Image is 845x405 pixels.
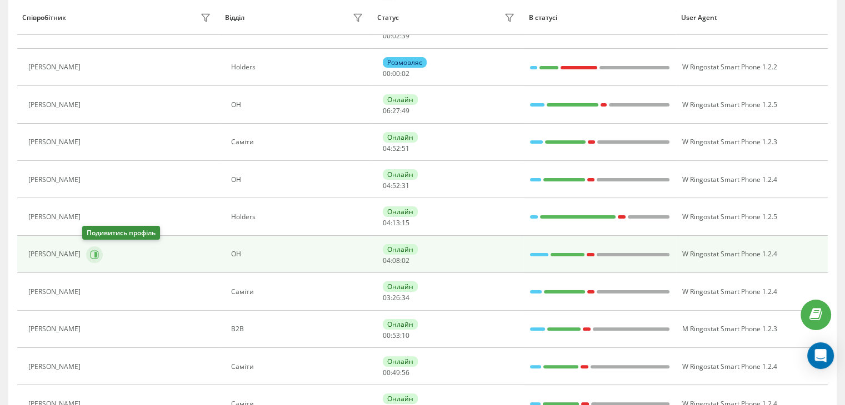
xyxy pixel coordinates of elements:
[529,14,671,22] div: В статусі
[682,100,777,109] span: W Ringostat Smart Phone 1.2.5
[383,144,391,153] span: 04
[402,69,409,78] span: 02
[392,331,400,340] span: 53
[28,288,83,296] div: [PERSON_NAME]
[231,63,366,71] div: Holders
[392,31,400,40] span: 02
[383,70,409,78] div: : :
[383,332,409,340] div: : :
[383,31,391,40] span: 00
[392,144,400,153] span: 52
[28,101,83,109] div: [PERSON_NAME]
[231,101,366,109] div: ОН
[383,244,418,255] div: Онлайн
[383,393,418,404] div: Онлайн
[383,356,418,367] div: Онлайн
[22,14,66,22] div: Співробітник
[82,226,160,240] div: Подивитись профіль
[383,107,409,115] div: : :
[392,256,400,265] span: 08
[383,69,391,78] span: 00
[377,14,399,22] div: Статус
[383,331,391,340] span: 00
[28,213,83,221] div: [PERSON_NAME]
[383,106,391,115] span: 06
[28,138,83,146] div: [PERSON_NAME]
[392,106,400,115] span: 27
[392,69,400,78] span: 00
[231,250,366,258] div: ОН
[383,281,418,292] div: Онлайн
[402,368,409,377] span: 56
[402,293,409,302] span: 34
[231,363,366,371] div: Саміти
[231,138,366,146] div: Саміти
[383,218,391,227] span: 04
[402,331,409,340] span: 10
[402,218,409,227] span: 15
[383,169,418,180] div: Онлайн
[383,132,418,143] div: Онлайн
[402,31,409,40] span: 39
[383,145,409,153] div: : :
[383,219,409,227] div: : :
[28,325,83,333] div: [PERSON_NAME]
[383,206,418,217] div: Онлайн
[383,256,391,265] span: 04
[225,14,244,22] div: Відділ
[682,175,777,184] span: W Ringostat Smart Phone 1.2.4
[392,368,400,377] span: 49
[681,14,823,22] div: User Agent
[682,362,777,371] span: W Ringostat Smart Phone 1.2.4
[383,293,391,302] span: 03
[392,181,400,190] span: 52
[402,181,409,190] span: 31
[28,363,83,371] div: [PERSON_NAME]
[383,181,391,190] span: 04
[383,182,409,190] div: : :
[383,319,418,330] div: Онлайн
[231,288,366,296] div: Саміти
[682,249,777,259] span: W Ringostat Smart Phone 1.2.4
[402,256,409,265] span: 02
[392,218,400,227] span: 13
[28,250,83,258] div: [PERSON_NAME]
[392,293,400,302] span: 26
[383,369,409,377] div: : :
[28,63,83,71] div: [PERSON_NAME]
[231,176,366,184] div: ОН
[682,212,777,221] span: W Ringostat Smart Phone 1.2.5
[28,176,83,184] div: [PERSON_NAME]
[682,287,777,296] span: W Ringostat Smart Phone 1.2.4
[682,62,777,72] span: W Ringostat Smart Phone 1.2.2
[383,94,418,105] div: Онлайн
[231,213,366,221] div: Holders
[402,106,409,115] span: 49
[383,257,409,265] div: : :
[231,325,366,333] div: В2В
[383,368,391,377] span: 00
[383,32,409,40] div: : :
[383,57,427,68] div: Розмовляє
[682,324,777,333] span: M Ringostat Smart Phone 1.2.3
[807,342,834,369] div: Open Intercom Messenger
[383,294,409,302] div: : :
[682,137,777,146] span: W Ringostat Smart Phone 1.2.3
[402,144,409,153] span: 51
